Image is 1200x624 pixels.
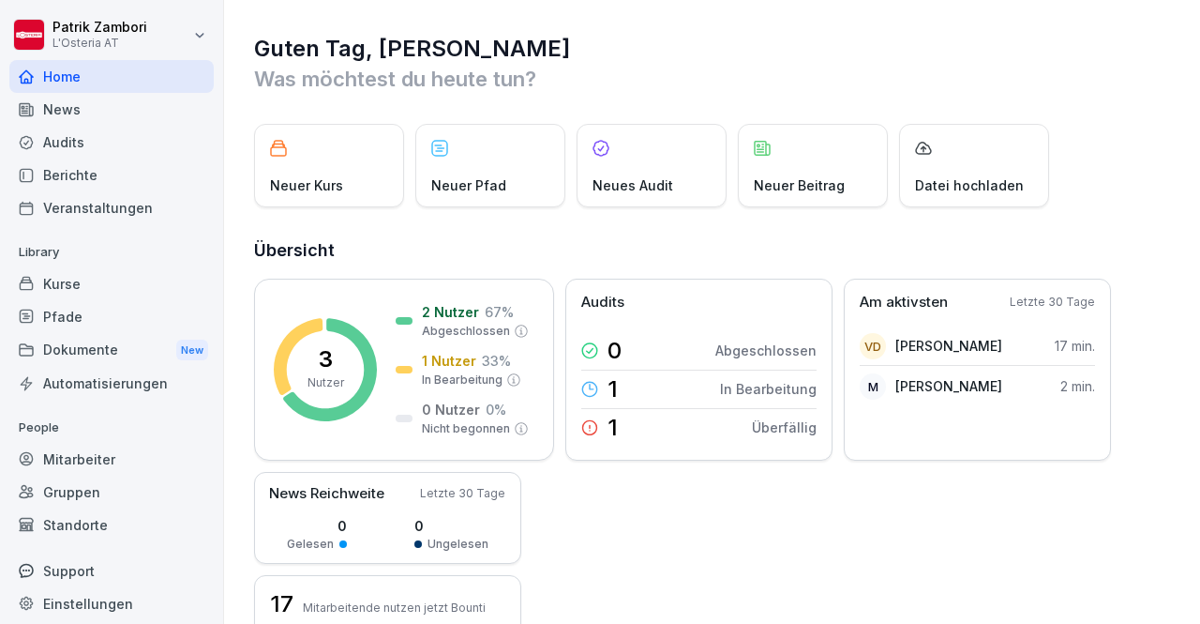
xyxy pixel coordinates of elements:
a: Veranstaltungen [9,191,214,224]
p: Gelesen [287,536,334,553]
div: New [176,340,208,361]
p: 0 Nutzer [422,400,480,419]
p: 0 [414,516,488,536]
p: Library [9,237,214,267]
p: 1 [607,378,618,401]
p: 2 Nutzer [422,302,479,322]
a: Home [9,60,214,93]
div: Dokumente [9,333,214,368]
p: Nutzer [307,374,344,391]
p: [PERSON_NAME] [895,336,1002,356]
p: Ungelesen [427,536,488,553]
p: Was möchtest du heute tun? [254,64,1172,94]
p: People [9,413,214,443]
p: [PERSON_NAME] [895,376,1002,396]
p: Überfällig [752,418,817,437]
p: 0 % [486,400,506,419]
a: Gruppen [9,476,214,509]
p: 3 [319,348,333,371]
p: Neuer Pfad [431,175,506,195]
div: M [860,373,886,400]
p: In Bearbeitung [720,379,817,399]
p: Am aktivsten [860,292,948,313]
p: Abgeschlossen [422,323,510,340]
p: Datei hochladen [915,175,1024,195]
div: VD [860,333,886,359]
p: Letzte 30 Tage [420,485,505,502]
a: Audits [9,126,214,159]
p: 17 min. [1055,336,1095,356]
a: Kurse [9,267,214,300]
p: 33 % [482,351,511,371]
a: Mitarbeiter [9,443,214,476]
p: 1 Nutzer [422,351,476,371]
p: Mitarbeitende nutzen jetzt Bounti [303,601,486,615]
a: DokumenteNew [9,333,214,368]
div: Support [9,555,214,587]
p: News Reichweite [269,483,384,505]
p: Nicht begonnen [422,420,510,437]
p: Neues Audit [592,175,673,195]
p: 67 % [485,302,514,322]
p: Audits [581,292,624,313]
p: Neuer Beitrag [754,175,845,195]
h2: Übersicht [254,237,1172,264]
p: In Bearbeitung [422,372,502,388]
a: Einstellungen [9,587,214,620]
a: Automatisierungen [9,367,214,400]
p: 0 [287,516,347,536]
p: L'Osteria AT [52,37,147,50]
h3: 17 [270,588,293,620]
p: 1 [607,417,618,439]
p: 2 min. [1060,376,1095,396]
p: 0 [607,340,622,362]
a: Berichte [9,159,214,191]
p: Neuer Kurs [270,175,343,195]
a: Pfade [9,300,214,333]
a: News [9,93,214,126]
p: Patrik Zambori [52,20,147,36]
h1: Guten Tag, [PERSON_NAME] [254,34,1172,64]
p: Letzte 30 Tage [1010,294,1095,311]
a: Standorte [9,509,214,541]
p: Abgeschlossen [715,341,817,360]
